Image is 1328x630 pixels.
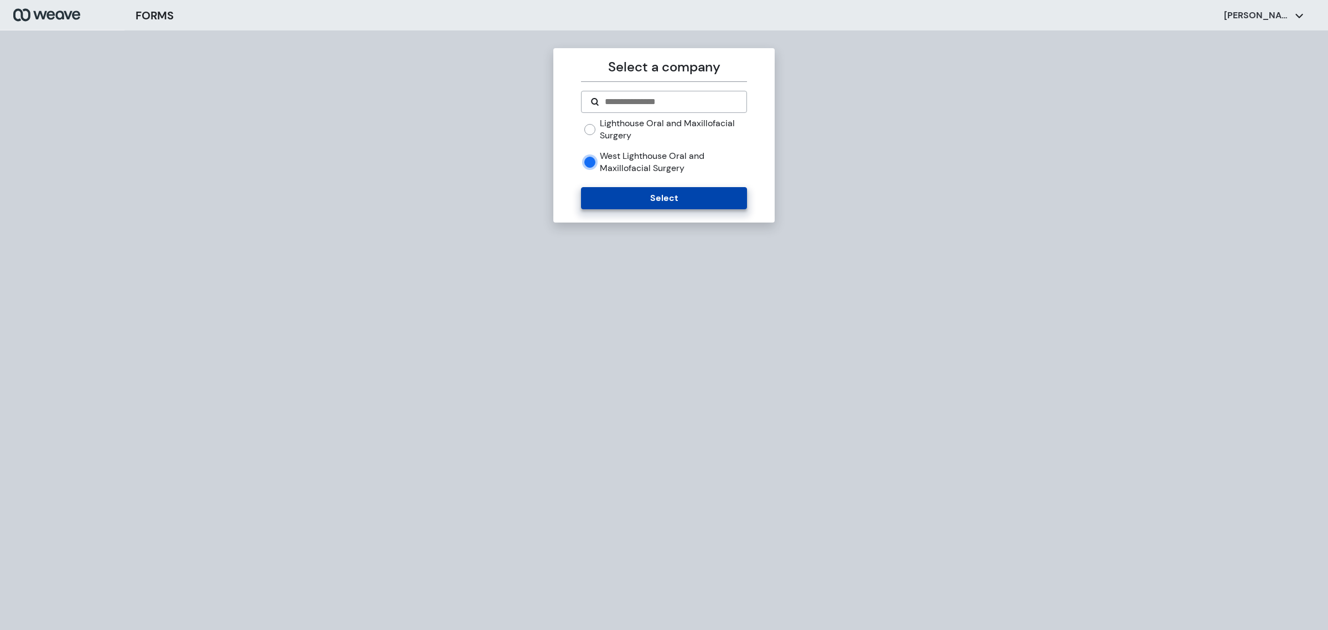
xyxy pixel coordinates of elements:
[604,95,737,109] input: Search
[600,150,746,174] label: West Lighthouse Oral and Maxillofacial Surgery
[581,187,746,209] button: Select
[600,117,746,141] label: Lighthouse Oral and Maxillofacial Surgery
[136,7,174,24] h3: FORMS
[1224,9,1290,22] p: [PERSON_NAME]
[581,57,746,77] p: Select a company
